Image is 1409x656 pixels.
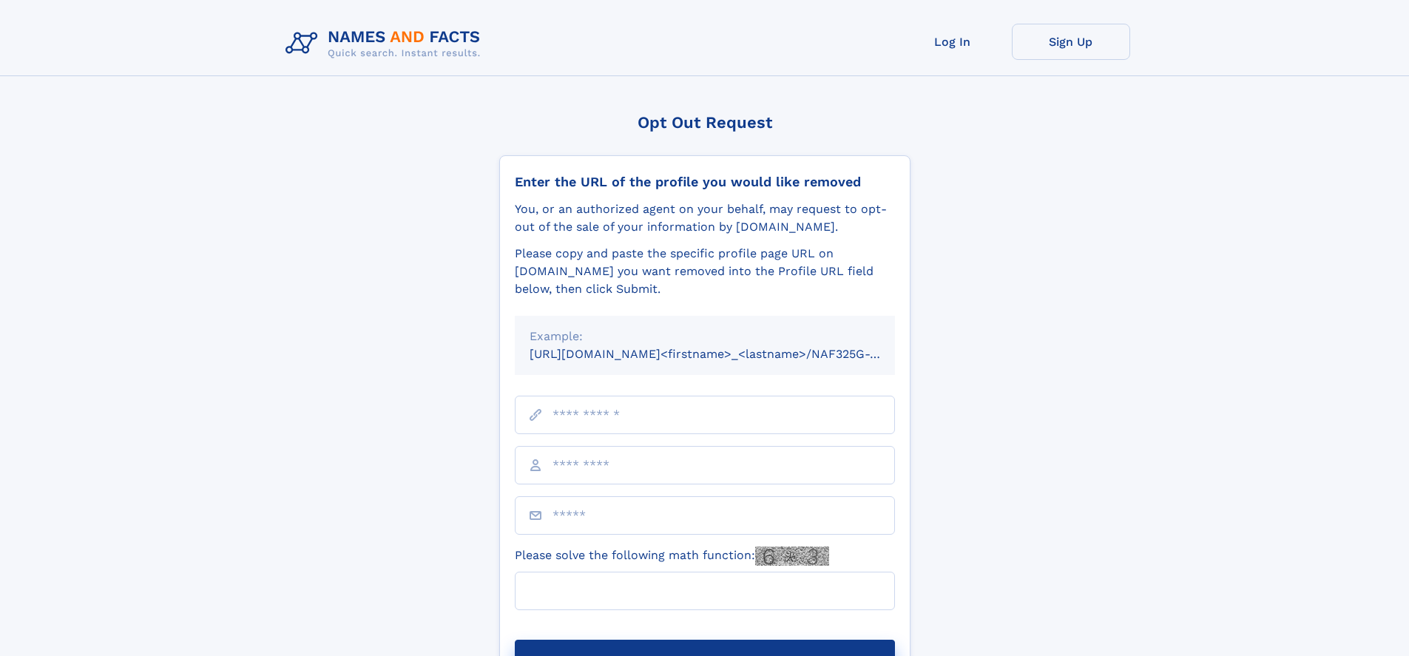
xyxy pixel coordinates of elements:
[499,113,910,132] div: Opt Out Request
[1012,24,1130,60] a: Sign Up
[515,200,895,236] div: You, or an authorized agent on your behalf, may request to opt-out of the sale of your informatio...
[893,24,1012,60] a: Log In
[280,24,493,64] img: Logo Names and Facts
[515,245,895,298] div: Please copy and paste the specific profile page URL on [DOMAIN_NAME] you want removed into the Pr...
[515,174,895,190] div: Enter the URL of the profile you would like removed
[515,547,829,566] label: Please solve the following math function:
[530,328,880,345] div: Example:
[530,347,923,361] small: [URL][DOMAIN_NAME]<firstname>_<lastname>/NAF325G-xxxxxxxx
